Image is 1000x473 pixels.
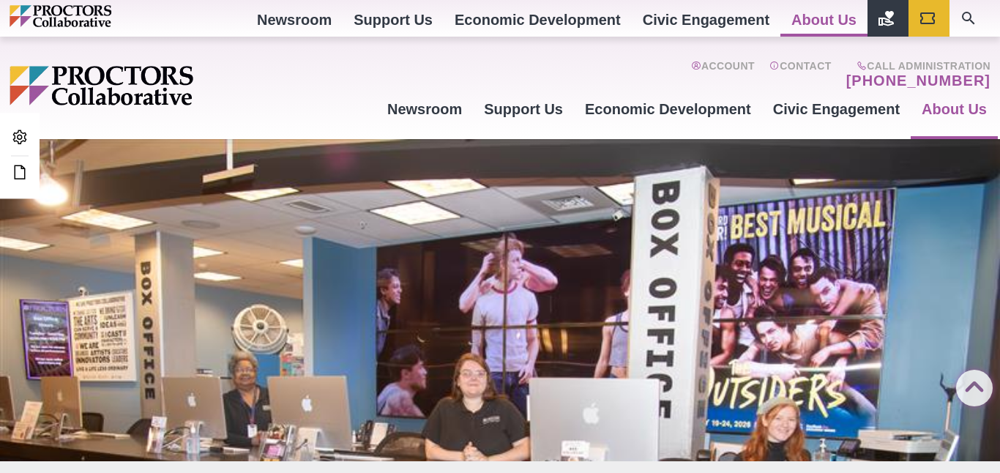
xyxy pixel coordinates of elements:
a: Economic Development [574,89,762,129]
a: Edit this Post/Page [7,160,32,187]
a: Admin Area [7,125,32,152]
a: About Us [911,89,998,129]
a: Back to Top [956,370,985,400]
img: Proctors logo [10,5,174,27]
a: Account [691,60,755,89]
a: Newsroom [376,89,473,129]
a: Contact [769,60,832,89]
a: Civic Engagement [762,89,911,129]
span: Call Administration [842,60,990,72]
a: Support Us [473,89,574,129]
img: Proctors logo [10,66,306,105]
a: [PHONE_NUMBER] [846,72,990,89]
